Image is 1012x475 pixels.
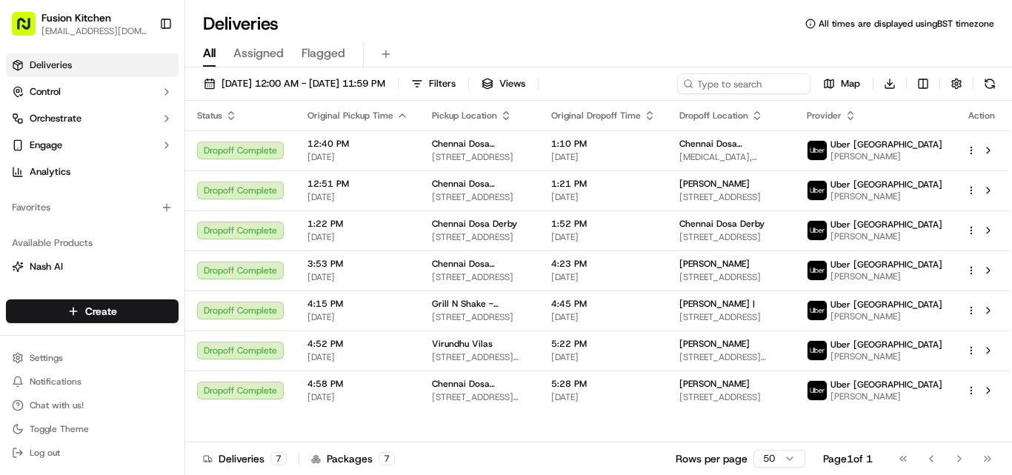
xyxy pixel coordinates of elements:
span: [DATE] 12:00 AM - [DATE] 11:59 PM [222,77,385,90]
img: uber-new-logo.jpeg [808,381,827,400]
span: 5:22 PM [551,338,656,350]
button: Fusion Kitchen[EMAIL_ADDRESS][DOMAIN_NAME] [6,6,153,41]
button: Toggle Theme [6,419,179,439]
span: 12:40 PM [307,138,408,150]
span: Uber [GEOGRAPHIC_DATA] [830,179,942,190]
span: Orchestrate [30,112,81,125]
span: Create [85,304,117,319]
span: [PERSON_NAME] [830,391,942,402]
span: Grill N Shake - [GEOGRAPHIC_DATA] [432,298,527,310]
div: Deliveries [203,451,287,466]
img: uber-new-logo.jpeg [808,301,827,320]
span: Uber [GEOGRAPHIC_DATA] [830,339,942,351]
span: Chennai Dosa Derby [432,218,517,230]
span: [MEDICAL_DATA], [STREET_ADDRESS] [679,151,783,163]
a: Fleet [12,287,173,300]
button: Notifications [6,371,179,392]
span: Assigned [233,44,284,62]
span: [STREET_ADDRESS][PERSON_NAME] [432,391,527,403]
p: Rows per page [676,451,748,466]
span: [DATE] [551,351,656,363]
span: [STREET_ADDRESS] [432,231,527,243]
button: Engage [6,133,179,157]
span: [DATE] [551,231,656,243]
span: [STREET_ADDRESS] [679,191,783,203]
span: Fleet [30,287,51,300]
span: [STREET_ADDRESS] [679,231,783,243]
span: [DATE] [551,271,656,283]
img: uber-new-logo.jpeg [808,261,827,280]
span: 4:58 PM [307,378,408,390]
span: [STREET_ADDRESS] [679,391,783,403]
span: Filters [429,77,456,90]
div: Available Products [6,231,179,255]
span: [DATE] [307,311,408,323]
img: uber-new-logo.jpeg [808,221,827,240]
span: All times are displayed using BST timezone [819,18,994,30]
span: Notifications [30,376,81,388]
span: [DATE] [551,191,656,203]
button: Map [816,73,867,94]
span: [DATE] [307,191,408,203]
span: 1:52 PM [551,218,656,230]
span: 12:51 PM [307,178,408,190]
button: Nash AI [6,255,179,279]
span: Uber [GEOGRAPHIC_DATA] [830,139,942,150]
span: Uber [GEOGRAPHIC_DATA] [830,379,942,391]
img: uber-new-logo.jpeg [808,141,827,160]
span: Views [499,77,525,90]
a: Nash AI [12,260,173,273]
span: [STREET_ADDRESS] [679,311,783,323]
span: 1:21 PM [551,178,656,190]
span: [DATE] [307,151,408,163]
button: [EMAIL_ADDRESS][DOMAIN_NAME] [41,25,147,37]
span: Analytics [30,165,70,179]
input: Type to search [677,73,810,94]
span: Chennai Dosa [GEOGRAPHIC_DATA] [679,138,783,150]
span: 3:53 PM [307,258,408,270]
span: All [203,44,216,62]
div: Action [966,110,997,122]
span: Toggle Theme [30,423,89,435]
span: Control [30,85,61,99]
div: 7 [270,452,287,465]
span: Chennai Dosa Derby [679,218,765,230]
span: Dropoff Location [679,110,748,122]
span: Nash AI [30,260,63,273]
button: Fleet [6,282,179,305]
span: [PERSON_NAME] [830,351,942,362]
h1: Deliveries [203,12,279,36]
span: [DATE] [551,391,656,403]
span: 4:52 PM [307,338,408,350]
span: Pickup Location [432,110,497,122]
span: [PERSON_NAME] [830,230,942,242]
span: Uber [GEOGRAPHIC_DATA] [830,299,942,310]
span: [PERSON_NAME] [830,310,942,322]
img: uber-new-logo.jpeg [808,341,827,360]
span: Engage [30,139,62,152]
span: 4:15 PM [307,298,408,310]
span: [PERSON_NAME] [679,258,750,270]
span: [DATE] [551,311,656,323]
span: 4:23 PM [551,258,656,270]
button: Fusion Kitchen [41,10,111,25]
span: Virundhu Vilas [432,338,493,350]
span: [DATE] [551,151,656,163]
span: [STREET_ADDRESS][PERSON_NAME][PERSON_NAME] [679,351,783,363]
span: [DATE] [307,271,408,283]
span: [STREET_ADDRESS][PERSON_NAME] [432,351,527,363]
div: Page 1 of 1 [823,451,873,466]
span: Log out [30,447,60,459]
span: Original Pickup Time [307,110,393,122]
span: Status [197,110,222,122]
span: 5:28 PM [551,378,656,390]
button: Filters [405,73,462,94]
span: [PERSON_NAME] | [679,298,755,310]
button: Chat with us! [6,395,179,416]
span: Chennai Dosa [GEOGRAPHIC_DATA] [432,378,527,390]
a: Deliveries [6,53,179,77]
button: Refresh [979,73,1000,94]
span: [PERSON_NAME] [830,190,942,202]
span: [STREET_ADDRESS] [679,271,783,283]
